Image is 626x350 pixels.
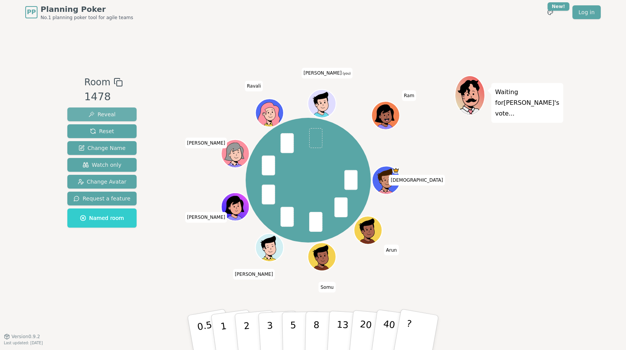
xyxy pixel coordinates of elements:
span: Watch only [83,161,122,169]
span: Version 0.9.2 [11,334,40,340]
a: PPPlanning PokerNo.1 planning poker tool for agile teams [25,4,133,21]
span: Click to change your name [389,175,445,186]
button: Request a feature [67,192,137,205]
span: Reveal [88,111,116,118]
span: Click to change your name [319,282,336,292]
span: Reset [90,127,114,135]
span: Shiva is the host [392,167,399,174]
button: Reveal [67,107,137,121]
span: Click to change your name [185,212,227,223]
a: Log in [572,5,601,19]
span: Named room [80,214,124,222]
button: Reset [67,124,137,138]
p: Waiting for [PERSON_NAME] 's vote... [495,87,559,119]
span: Request a feature [73,195,130,202]
button: Change Name [67,141,137,155]
span: Change Avatar [78,178,127,186]
div: New! [548,2,569,11]
span: Click to change your name [402,90,416,101]
button: New! [543,5,557,19]
span: Click to change your name [233,269,275,279]
div: 1478 [84,89,122,105]
button: Click to change your avatar [308,90,335,117]
span: Last updated: [DATE] [4,341,43,345]
button: Version0.9.2 [4,334,40,340]
span: (you) [342,72,351,75]
button: Watch only [67,158,137,172]
span: Change Name [78,144,126,152]
span: Click to change your name [302,68,352,78]
span: Click to change your name [245,81,263,91]
span: No.1 planning poker tool for agile teams [41,15,133,21]
span: Click to change your name [384,244,399,255]
span: Planning Poker [41,4,133,15]
span: Room [84,75,110,89]
button: Named room [67,208,137,228]
span: Click to change your name [185,137,227,148]
span: PP [27,8,36,17]
button: Change Avatar [67,175,137,189]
